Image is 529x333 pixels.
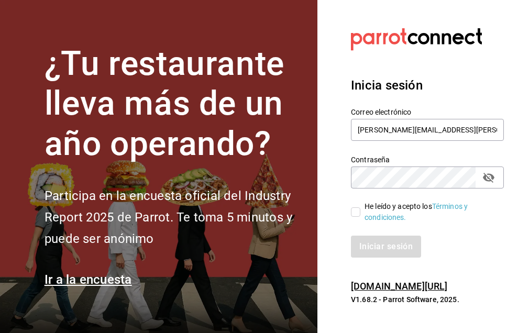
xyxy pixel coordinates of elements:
[365,201,495,223] div: He leído y acepto los
[351,294,504,305] p: V1.68.2 - Parrot Software, 2025.
[351,156,504,163] label: Contraseña
[45,272,132,287] a: Ir a la encuesta
[480,169,498,186] button: passwordField
[351,119,504,141] input: Ingresa tu correo electrónico
[365,202,468,221] a: Términos y condiciones.
[45,185,305,249] h2: Participa en la encuesta oficial del Industry Report 2025 de Parrot. Te toma 5 minutos y puede se...
[351,108,504,115] label: Correo electrónico
[351,76,504,95] h3: Inicia sesión
[351,281,447,292] a: [DOMAIN_NAME][URL]
[45,44,305,164] h1: ¿Tu restaurante lleva más de un año operando?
